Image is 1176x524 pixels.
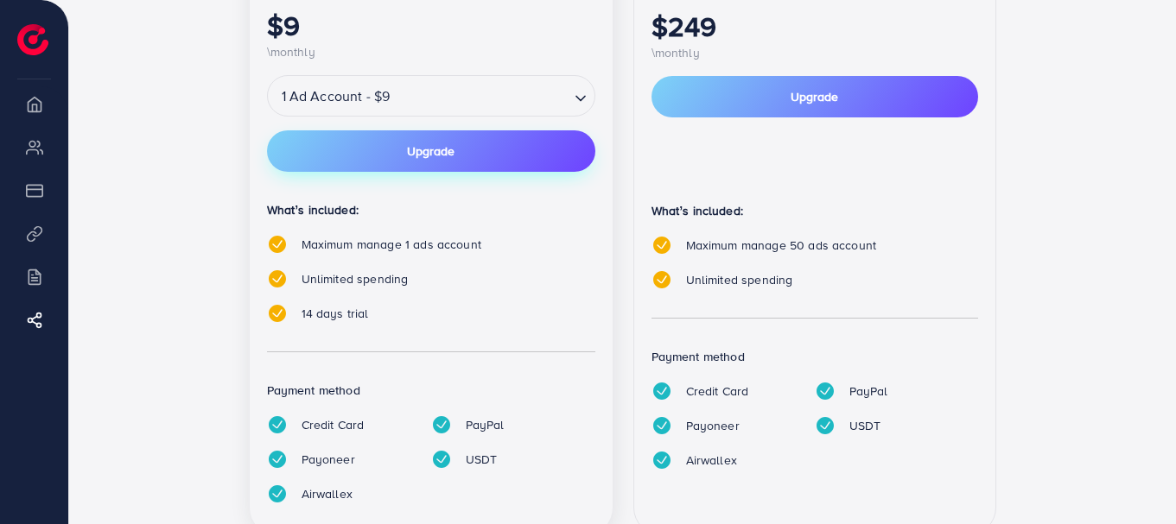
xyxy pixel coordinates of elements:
img: tick [652,269,672,290]
img: logo [17,24,48,55]
img: tick [815,415,836,436]
h1: $249 [652,9,978,42]
p: Payment method [267,380,595,401]
p: What’s included: [652,200,978,221]
span: Unlimited spending [686,271,793,288]
p: What’s included: [267,199,595,220]
iframe: Chat [1103,446,1163,511]
span: Upgrade [407,145,455,157]
h1: $9 [267,9,595,41]
button: Upgrade [652,76,978,117]
span: \monthly [267,43,315,60]
span: Maximum manage 50 ads account [686,237,877,254]
span: 1 Ad Account - $9 [278,80,394,111]
p: Airwallex [302,483,353,504]
p: Credit Card [686,381,749,401]
span: Unlimited spending [302,270,409,287]
p: Payoneer [686,415,740,436]
img: tick [652,450,672,470]
div: Search for option [267,75,595,117]
img: tick [267,303,288,324]
img: tick [652,235,672,256]
p: USDT [466,449,498,470]
img: tick [267,234,288,255]
span: Maximum manage 1 ads account [302,236,481,253]
img: tick [652,415,672,436]
p: USDT [849,415,881,436]
span: Upgrade [791,88,838,105]
img: tick [267,449,288,470]
img: tick [652,381,672,401]
img: tick [267,483,288,504]
input: Search for option [395,81,567,111]
img: tick [431,449,452,470]
p: Payoneer [302,449,355,470]
button: Upgrade [267,130,595,172]
span: \monthly [652,44,700,61]
p: PayPal [466,414,505,435]
p: Credit Card [302,414,365,435]
span: 14 days trial [302,305,369,322]
p: Payment method [652,346,978,367]
img: tick [815,381,836,401]
p: PayPal [849,381,888,401]
p: Airwallex [686,450,737,470]
img: tick [267,414,288,435]
img: tick [267,268,288,289]
img: tick [431,414,452,435]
